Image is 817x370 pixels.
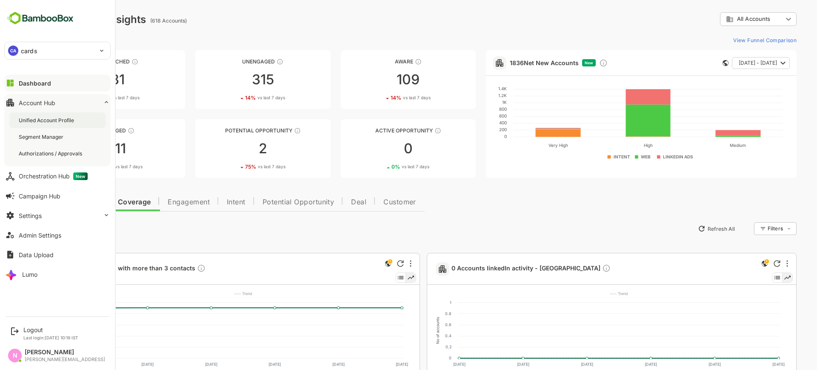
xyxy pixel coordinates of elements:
[469,106,477,112] text: 800
[518,143,538,148] text: Very High
[264,127,271,134] div: These accounts are MQAs and can be passed on to Inside Sales
[8,46,18,56] div: CA
[22,271,37,278] div: Lumo
[102,58,109,65] div: These accounts have not been engaged with for a defined time period
[39,322,46,327] text: 300
[204,291,223,296] text: ---- Trend
[19,251,54,258] div: Data Upload
[420,300,422,305] text: 1
[422,264,581,274] span: 0 Accounts linkedIn activity - [GEOGRAPHIC_DATA]
[85,163,113,170] span: vs last 7 days
[472,100,477,105] text: 1K
[366,362,378,367] text: [DATE]
[679,362,691,367] text: [DATE]
[303,362,315,367] text: [DATE]
[111,362,124,367] text: [DATE]
[98,127,105,134] div: These accounts are warm, further nurturing would qualify them to MQAs
[48,362,60,367] text: [DATE]
[233,199,305,206] span: Potential Opportunity
[19,117,76,124] div: Unified Account Profile
[614,143,623,148] text: High
[4,75,111,92] button: Dashboard
[707,16,740,22] span: All Accounts
[311,73,446,86] div: 109
[415,333,422,338] text: 0.4
[321,199,337,206] span: Deal
[416,344,422,349] text: 0.2
[580,291,598,296] text: ---- Trend
[474,134,477,139] text: 0
[311,127,446,134] div: Active Opportunity
[572,264,581,274] div: Description not present
[311,58,446,65] div: Aware
[361,95,401,101] div: 14 %
[239,362,251,367] text: [DATE]
[215,163,256,170] div: 75 %
[385,58,392,65] div: These accounts have just entered the buying cycle and need further nurturing
[5,42,110,59] div: CAcards
[615,362,627,367] text: [DATE]
[68,163,113,170] div: 344 %
[166,127,300,134] div: Potential Opportunity
[555,60,563,65] span: New
[611,154,621,159] text: WEB
[311,50,446,109] a: AwareThese accounts have just entered the buying cycle and need further nurturing10914%vs last 7 ...
[166,142,300,155] div: 2
[362,163,400,170] div: 0 %
[82,95,110,101] span: vs last 7 days
[372,163,400,170] span: vs last 7 days
[354,199,386,206] span: Customer
[406,317,410,344] text: No of accounts
[29,199,121,206] span: Data Quality and Coverage
[702,57,760,69] button: [DATE] - [DATE]
[21,46,37,55] p: cards
[423,362,436,367] text: [DATE]
[20,119,155,178] a: EngagedThese accounts are warm, further nurturing would qualify them to MQAs111344%vs last 7 days
[19,192,60,200] div: Campaign Hub
[480,59,549,66] a: 1836Net New Accounts
[468,93,477,98] text: 1.2K
[415,311,422,316] text: 0.8
[20,127,155,134] div: Engaged
[468,86,477,91] text: 1.4K
[19,232,61,239] div: Admin Settings
[469,120,477,125] text: 400
[247,58,254,65] div: These accounts have not shown enough engagement and need nurturing
[737,221,767,236] div: Filters
[4,10,76,26] img: BambooboxFullLogoMark.5f36c76dfaba33ec1ec1367b70bb1252.svg
[228,163,256,170] span: vs last 7 days
[71,95,110,101] div: 11 %
[4,207,111,224] button: Settings
[23,335,78,340] p: Last login: [DATE] 10:19 IST
[215,95,255,101] div: 14 %
[39,311,46,316] text: 400
[138,199,180,206] span: Engagement
[696,15,753,23] div: All Accounts
[690,11,767,28] div: All Accounts
[367,260,374,267] div: Refresh
[405,127,411,134] div: These accounts have open opportunities which might be at any of the Sales Stages
[4,246,111,263] button: Data Upload
[738,225,753,232] div: Filters
[19,150,84,157] div: Authorizations / Approvals
[44,356,46,360] text: 0
[166,58,300,65] div: Unengaged
[633,154,663,159] text: LINKEDIN ADS
[757,260,758,267] div: More
[19,212,42,219] div: Settings
[166,119,300,178] a: Potential OpportunityThese accounts are MQAs and can be passed on to Inside Sales275%vs last 7 days
[20,58,155,65] div: Unreached
[743,362,755,367] text: [DATE]
[20,221,83,236] a: New Insights
[20,50,155,109] a: UnreachedThese accounts have not been engaged with for a defined time period8111%vs last 7 days
[166,73,300,86] div: 315
[373,95,401,101] span: vs last 7 days
[166,50,300,109] a: UnengagedThese accounts have not shown enough engagement and need nurturing31514%vs last 7 days
[415,322,422,327] text: 0.6
[20,142,155,155] div: 111
[569,59,578,67] div: Discover new ICP-fit accounts showing engagement — via intent surges, anonymous website visits, L...
[744,260,751,267] div: Refresh
[175,362,188,367] text: [DATE]
[700,33,767,47] button: View Funnel Comparison
[311,119,446,178] a: Active OpportunityThese accounts have open opportunities which might be at any of the Sales Stage...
